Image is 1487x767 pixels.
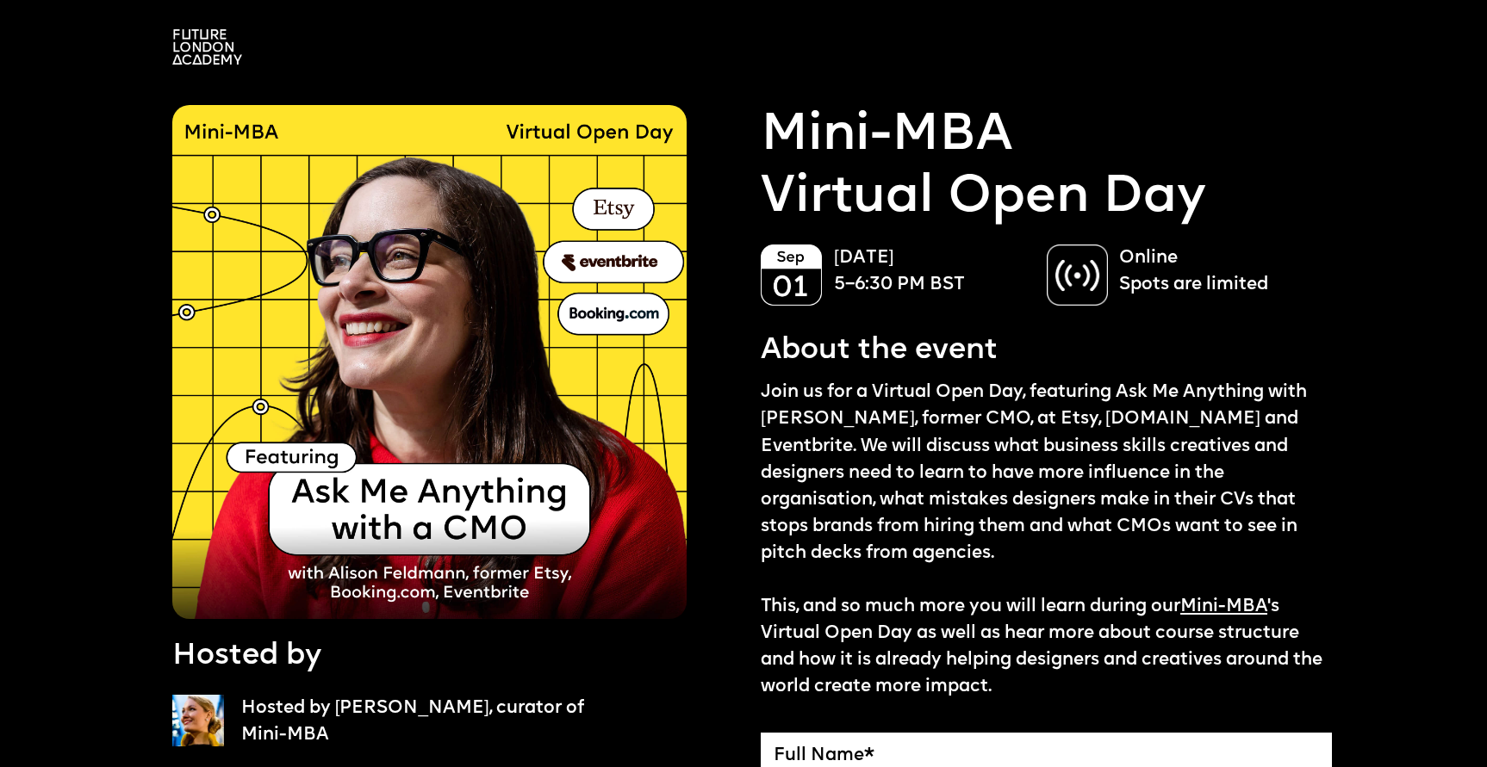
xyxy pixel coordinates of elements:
a: Mini-MBAVirtual Open Day [761,105,1206,230]
img: A logo saying in 3 lines: Future London Academy [172,29,242,65]
a: Mini-MBA [1180,597,1267,615]
p: About the event [761,331,998,372]
p: [DATE] 5–6:30 PM BST [834,244,1030,298]
p: Hosted by [PERSON_NAME], curator of Mini-MBA [241,695,593,748]
label: Full Name [774,745,1319,767]
p: Hosted by [172,636,321,677]
p: Online Spots are limited [1119,244,1315,298]
p: Join us for a Virtual Open Day, featuring Ask Me Anything with [PERSON_NAME], former CMO, at Etsy... [761,379,1332,700]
